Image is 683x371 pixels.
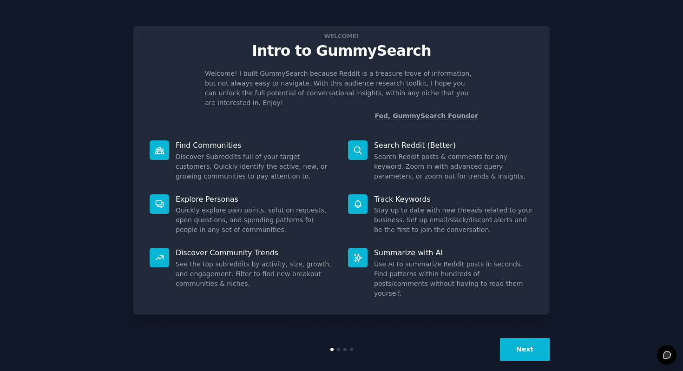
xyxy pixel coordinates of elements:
span: Welcome! [322,31,361,41]
p: Find Communities [176,140,335,150]
p: Track Keywords [374,194,533,204]
p: Explore Personas [176,194,335,204]
dd: Use AI to summarize Reddit posts in seconds. Find patterns within hundreds of posts/comments with... [374,259,533,298]
p: Summarize with AI [374,248,533,258]
dd: Discover Subreddits full of your target customers. Quickly identify the active, new, or growing c... [176,152,335,181]
p: Intro to GummySearch [143,43,540,59]
p: Search Reddit (Better) [374,140,533,150]
dd: Search Reddit posts & comments for any keyword. Zoom in with advanced query parameters, or zoom o... [374,152,533,181]
dd: See the top subreddits by activity, size, growth, and engagement. Filter to find new breakout com... [176,259,335,289]
button: Next [500,338,550,361]
dd: Stay up to date with new threads related to your business. Set up email/slack/discord alerts and ... [374,205,533,235]
p: Discover Community Trends [176,248,335,258]
div: - [372,111,478,121]
dd: Quickly explore pain points, solution requests, open questions, and spending patterns for people ... [176,205,335,235]
a: Fed, GummySearch Founder [374,112,478,120]
p: Welcome! I built GummySearch because Reddit is a treasure trove of information, but not always ea... [205,69,478,108]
